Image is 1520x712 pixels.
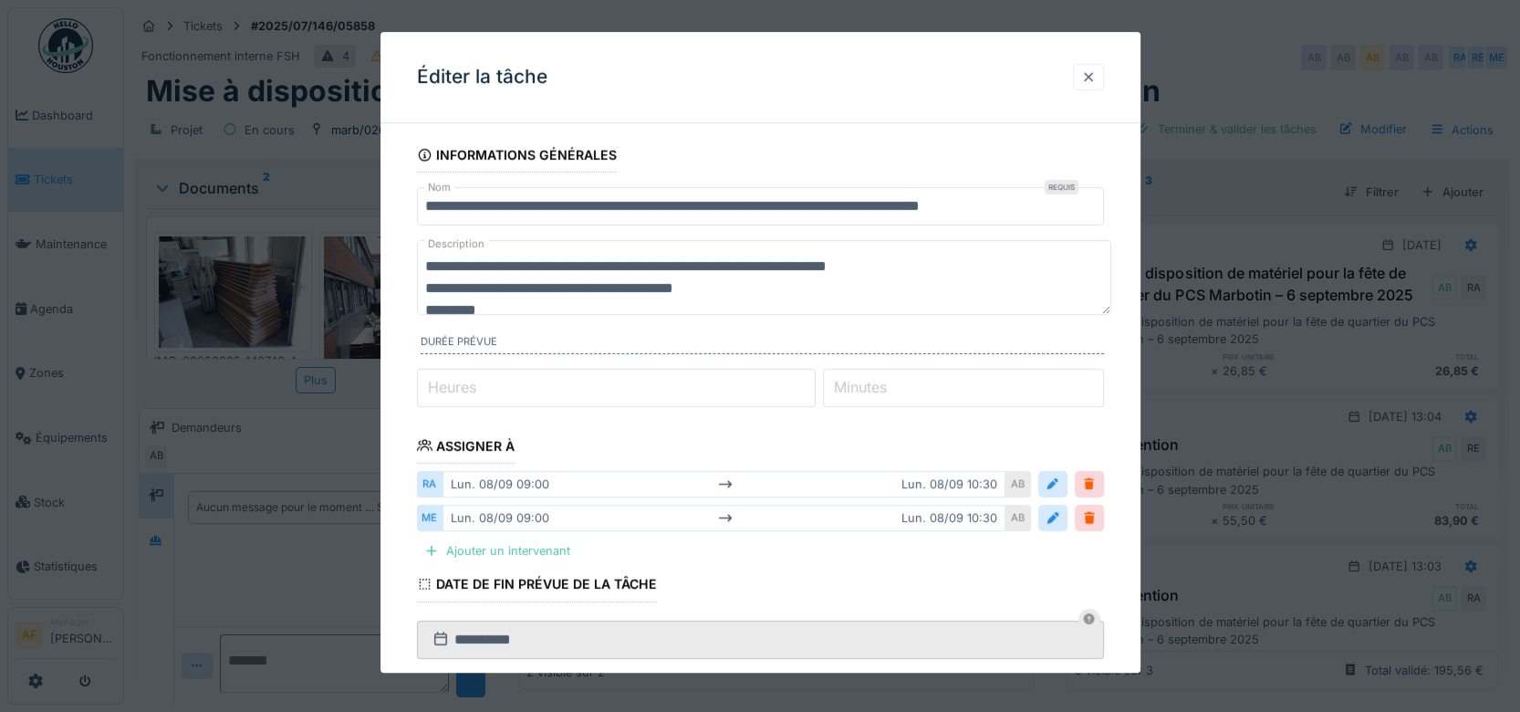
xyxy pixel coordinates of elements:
div: Informations générales [417,141,618,173]
div: AB [1005,505,1031,531]
div: Assigner à [417,433,515,464]
div: lun. 08/09 09:00 lun. 08/09 10:30 [442,471,1005,497]
label: Minutes [830,376,890,398]
label: Nom [424,180,454,195]
div: Date de fin prévue de la tâche [417,571,658,602]
label: Durée prévue [421,334,1104,354]
label: Description [424,233,488,256]
div: ME [417,505,442,531]
div: lun. 08/09 09:00 lun. 08/09 10:30 [442,505,1005,531]
div: Ajouter un intervenant [417,539,578,563]
div: RA [417,471,442,497]
h3: Éditer la tâche [417,66,547,89]
div: AB [1005,471,1031,497]
div: Requis [1045,180,1078,194]
label: Heures [424,376,480,398]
